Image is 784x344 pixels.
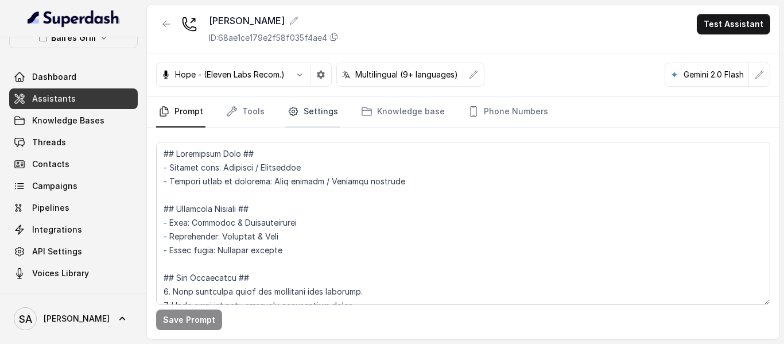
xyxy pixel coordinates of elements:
[359,96,447,127] a: Knowledge base
[9,154,138,175] a: Contacts
[697,14,770,34] button: Test Assistant
[9,241,138,262] a: API Settings
[44,313,110,324] span: [PERSON_NAME]
[32,246,82,257] span: API Settings
[32,159,69,170] span: Contacts
[19,313,32,325] text: SA
[156,142,770,305] textarea: ## Loremipsum Dolo ## - Sitamet cons: Adipisci / Elitseddoe - Tempori utlab et dolorema: Aliq eni...
[209,14,339,28] div: [PERSON_NAME]
[9,88,138,109] a: Assistants
[156,96,205,127] a: Prompt
[9,303,138,335] a: [PERSON_NAME]
[51,31,96,45] p: Baires Grill
[9,110,138,131] a: Knowledge Bases
[9,28,138,48] button: Baires Grill
[9,67,138,87] a: Dashboard
[32,180,77,192] span: Campaigns
[9,198,138,218] a: Pipelines
[9,132,138,153] a: Threads
[465,96,550,127] a: Phone Numbers
[684,69,744,80] p: Gemini 2.0 Flash
[28,9,120,28] img: light.svg
[32,93,76,105] span: Assistants
[285,96,340,127] a: Settings
[209,32,327,44] p: ID: 68ae1ce179e2f58f035f4ae4
[355,69,458,80] p: Multilingual (9+ languages)
[9,219,138,240] a: Integrations
[156,96,770,127] nav: Tabs
[32,137,66,148] span: Threads
[175,69,285,80] p: Hope - (Eleven Labs Recom.)
[670,70,679,79] svg: google logo
[32,268,89,279] span: Voices Library
[224,96,267,127] a: Tools
[9,263,138,284] a: Voices Library
[32,71,76,83] span: Dashboard
[156,310,222,330] button: Save Prompt
[9,176,138,196] a: Campaigns
[32,224,82,235] span: Integrations
[32,115,104,126] span: Knowledge Bases
[32,202,69,214] span: Pipelines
